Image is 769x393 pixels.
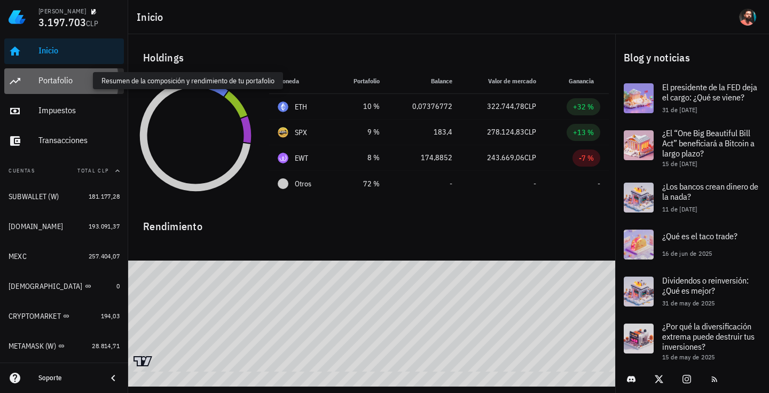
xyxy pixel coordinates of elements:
div: CRYPTOMARKET [9,312,61,321]
span: 31 de [DATE] [662,106,697,114]
span: ¿Por qué la diversificación extrema puede destruir tus inversiones? [662,321,755,352]
a: SUBWALLET (W) 181.177,28 [4,184,124,209]
div: +32 % [573,101,594,112]
span: 28.814,71 [92,342,120,350]
div: Impuestos [38,105,120,115]
span: - [598,179,600,188]
div: -7 % [579,153,594,163]
a: Charting by TradingView [134,356,152,366]
img: LedgiFi [9,9,26,26]
a: Transacciones [4,128,124,154]
span: CLP [86,19,98,28]
th: Balance [388,68,461,94]
a: ¿Qué es el taco trade? 16 de jun de 2025 [615,221,769,268]
a: ¿El “One Big Beautiful Bill Act” beneficiará a Bitcoin a largo plazo? 15 de [DATE] [615,122,769,174]
a: ¿Por qué la diversificación extrema puede destruir tus inversiones? 15 de may de 2025 [615,315,769,367]
div: 183,4 [397,127,452,138]
div: avatar [739,9,756,26]
span: El presidente de la FED deja el cargo: ¿Qué se viene? [662,82,757,103]
a: El presidente de la FED deja el cargo: ¿Qué se viene? 31 de [DATE] [615,75,769,122]
div: 174,8852 [397,152,452,163]
span: CLP [524,127,536,137]
span: 3.197.703 [38,15,86,29]
span: Total CLP [77,167,109,174]
th: Portafolio [333,68,388,94]
div: [PERSON_NAME] [38,7,86,15]
div: EWT [295,153,309,163]
div: SPX-icon [278,127,288,138]
div: Transacciones [38,135,120,145]
span: 15 de may de 2025 [662,353,715,361]
span: 181.177,28 [89,192,120,200]
a: Impuestos [4,98,124,124]
span: CLP [524,101,536,111]
span: 31 de may de 2025 [662,299,715,307]
span: CLP [524,153,536,162]
span: ¿Qué es el taco trade? [662,231,737,241]
div: SUBWALLET (W) [9,192,59,201]
th: Valor de mercado [461,68,545,94]
a: CRYPTOMARKET 194,03 [4,303,124,329]
a: Dividendos o reinversión: ¿Qué es mejor? 31 de may de 2025 [615,268,769,315]
span: 194,03 [101,312,120,320]
span: 193.091,37 [89,222,120,230]
a: Inicio [4,38,124,64]
div: Holdings [135,41,609,75]
h1: Inicio [137,9,168,26]
div: [DEMOGRAPHIC_DATA] [9,282,83,291]
div: Inicio [38,45,120,56]
a: MEXC 257.404,07 [4,243,124,269]
div: METAMASK (W) [9,342,56,351]
a: [DOMAIN_NAME] 193.091,37 [4,214,124,239]
div: Rendimiento [135,209,609,235]
div: Blog y noticias [615,41,769,75]
a: ¿Los bancos crean dinero de la nada? 11 de [DATE] [615,174,769,221]
span: 243.669,06 [487,153,524,162]
div: +13 % [573,127,594,138]
span: Dividendos o reinversión: ¿Qué es mejor? [662,275,749,296]
div: ETH [295,101,308,112]
span: 257.404,07 [89,252,120,260]
button: CuentasTotal CLP [4,158,124,184]
span: - [533,179,536,188]
div: Soporte [38,374,98,382]
div: 9 % [342,127,380,138]
span: - [450,179,452,188]
div: Portafolio [38,75,120,85]
div: 8 % [342,152,380,163]
div: 72 % [342,178,380,190]
span: 278.124,83 [487,127,524,137]
span: 11 de [DATE] [662,205,697,213]
div: EWT-icon [278,153,288,163]
div: 10 % [342,101,380,112]
span: ¿Los bancos crean dinero de la nada? [662,181,758,202]
a: METAMASK (W) 28.814,71 [4,333,124,359]
span: Ganancia [569,77,600,85]
div: SPX [295,127,308,138]
div: [DOMAIN_NAME] [9,222,63,231]
span: ¿El “One Big Beautiful Bill Act” beneficiará a Bitcoin a largo plazo? [662,128,755,159]
th: Moneda [269,68,333,94]
a: [DEMOGRAPHIC_DATA] 0 [4,273,124,299]
a: Portafolio [4,68,124,94]
div: MEXC [9,252,27,261]
span: 322.744,78 [487,101,524,111]
span: 15 de [DATE] [662,160,697,168]
div: ETH-icon [278,101,288,112]
span: 0 [116,282,120,290]
div: 0,07376772 [397,101,452,112]
span: Otros [295,178,311,190]
span: 16 de jun de 2025 [662,249,712,257]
